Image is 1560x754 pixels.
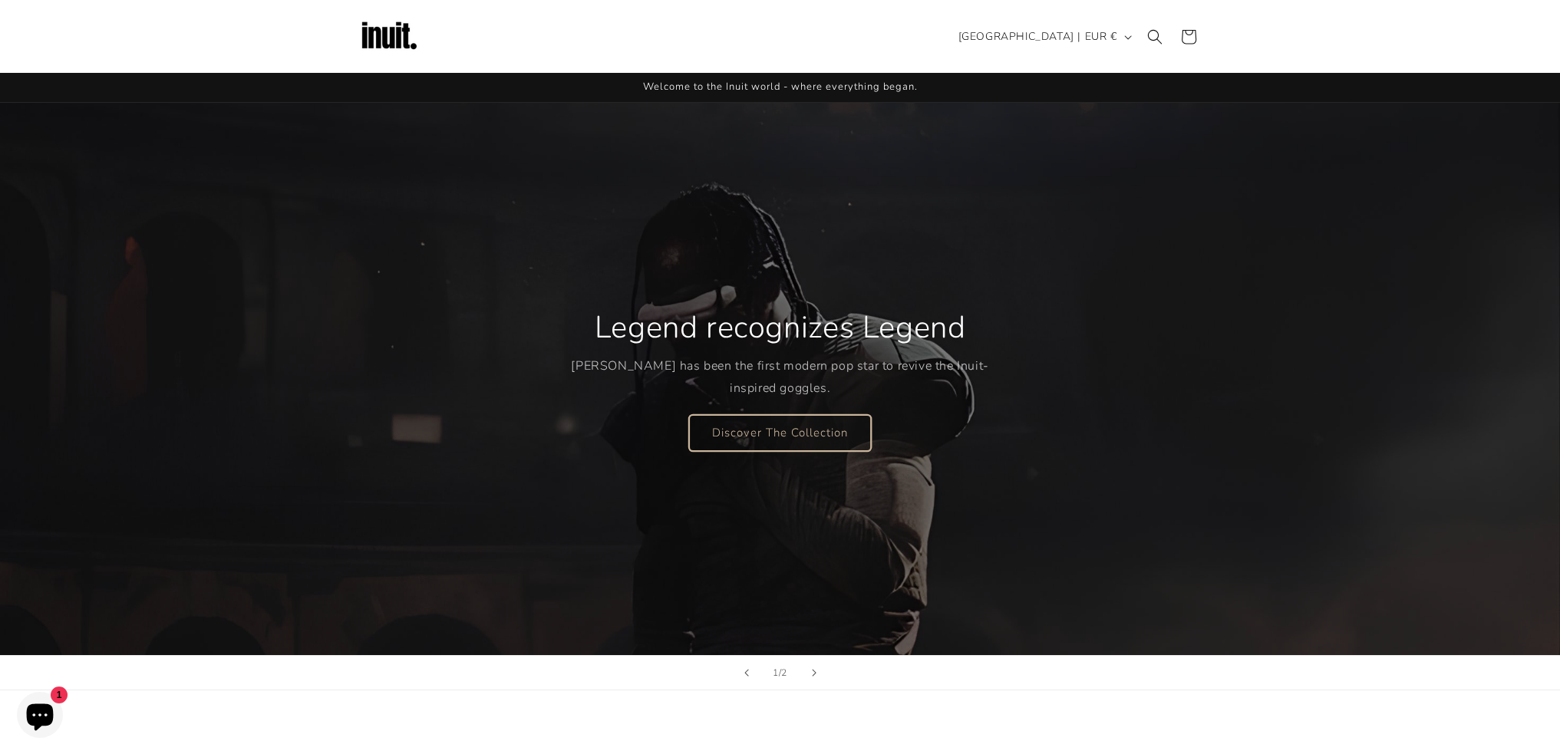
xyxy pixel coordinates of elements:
[781,665,787,680] span: 2
[779,665,782,680] span: /
[1138,20,1172,54] summary: Search
[358,6,420,67] img: Inuit Logo
[689,414,871,450] a: Discover The Collection
[958,28,1117,44] span: [GEOGRAPHIC_DATA] | EUR €
[643,80,918,94] span: Welcome to the Inuit world - where everything began.
[949,22,1138,51] button: [GEOGRAPHIC_DATA] | EUR €
[595,308,965,347] h2: Legend recognizes Legend
[730,656,764,690] button: Previous slide
[773,665,779,680] span: 1
[12,692,68,742] inbox-online-store-chat: Shopify online store chat
[797,656,831,690] button: Next slide
[358,73,1202,102] div: Announcement
[571,355,989,400] p: [PERSON_NAME] has been the first modern pop star to revive the Inuit-inspired goggles.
